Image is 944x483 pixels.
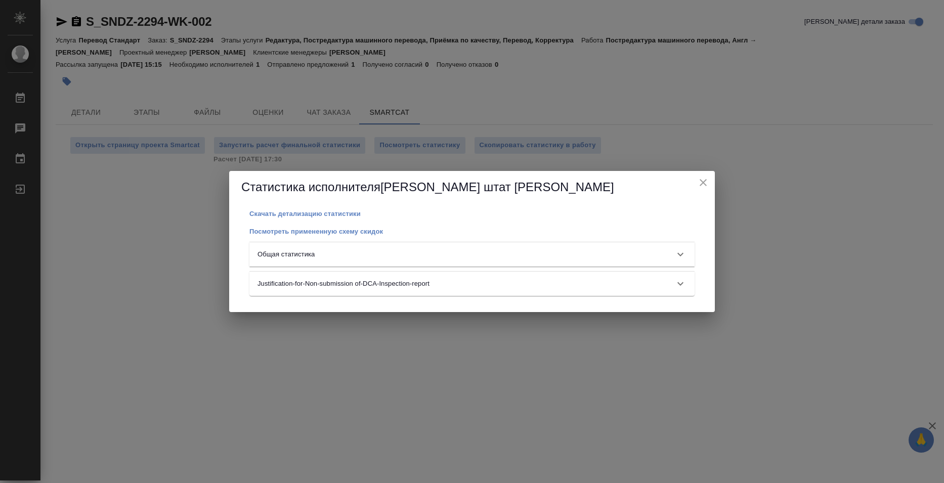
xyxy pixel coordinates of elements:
[249,209,361,219] button: Скачать детализацию статистики
[258,249,315,259] p: Общая статистика
[696,175,711,190] button: close
[249,242,695,267] div: Общая статистика
[249,227,383,235] a: Посмотреть примененную схему скидок
[249,272,695,296] div: Justification-for-Non-submission of-DCA-Inspection-report
[241,179,703,195] h5: Статистика исполнителя [PERSON_NAME] штат [PERSON_NAME]
[249,228,383,235] p: Посмотреть примененную схему скидок
[258,279,430,289] p: Justification-for-Non-submission of-DCA-Inspection-report
[249,210,361,217] p: Скачать детализацию статистики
